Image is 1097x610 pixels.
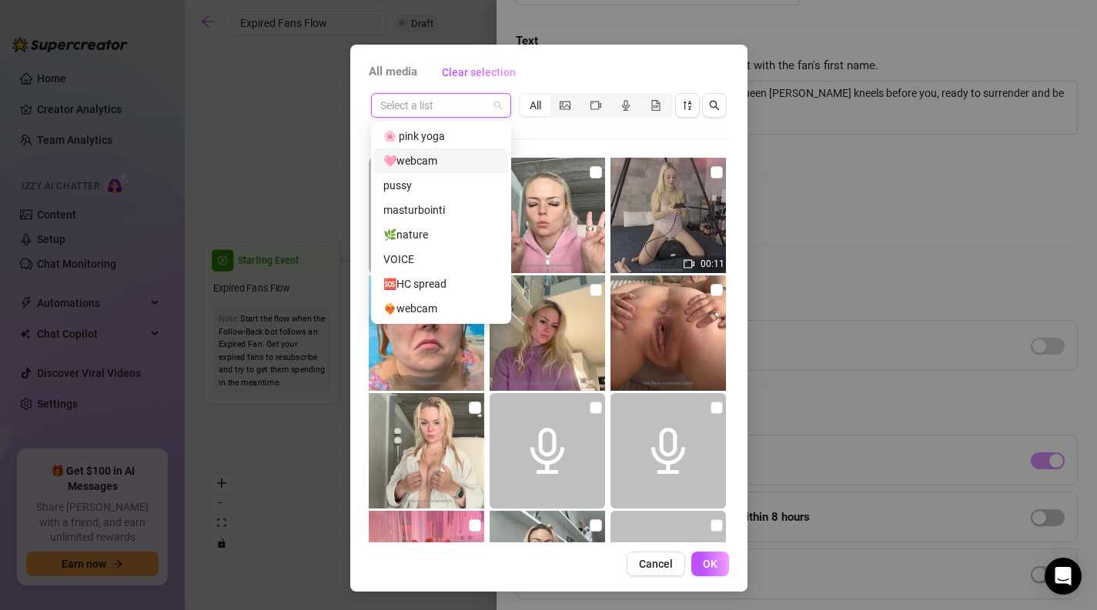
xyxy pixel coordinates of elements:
span: picture [560,100,570,111]
span: All media [369,63,417,82]
div: All [520,95,550,116]
span: audio [645,428,691,474]
div: pussy [374,173,508,198]
span: audio [620,100,631,111]
img: media [490,158,605,273]
div: 🆘HC spread [383,275,499,292]
span: sort-descending [682,100,693,111]
span: OK [703,558,717,570]
img: media [610,158,726,273]
span: search [709,100,720,111]
button: sort-descending [675,93,700,118]
span: Clear selection [442,66,516,78]
button: Clear selection [430,60,528,85]
div: 🩷webcam [374,148,508,173]
div: 🌿nature [374,222,508,247]
div: masturbointi [374,198,508,222]
div: pussy [383,177,499,194]
div: 🩷webcam [383,152,499,169]
span: video-camera [590,100,601,111]
div: 🌸 pink yoga [383,128,499,145]
div: segmented control [519,93,673,118]
span: video-camera [684,258,694,269]
div: 🌸 pink yoga [374,124,508,148]
img: media [369,275,484,391]
div: Open Intercom Messenger [1045,558,1082,595]
div: 🆘HC spread [374,272,508,296]
div: VOICE [383,251,499,268]
div: VOICE [374,247,508,272]
div: ❤️‍🔥webcam [374,296,508,321]
span: audio [524,428,570,474]
div: 🌿nature [383,226,499,243]
img: media [490,275,605,391]
button: OK [691,552,729,576]
img: media [369,393,484,508]
span: file-gif [651,100,661,111]
img: media [610,275,726,391]
div: ❤️‍🔥webcam [383,300,499,317]
span: Cancel [639,558,673,570]
div: masturbointi [383,202,499,218]
button: Cancel [627,552,685,576]
span: 00:11 [701,258,724,269]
